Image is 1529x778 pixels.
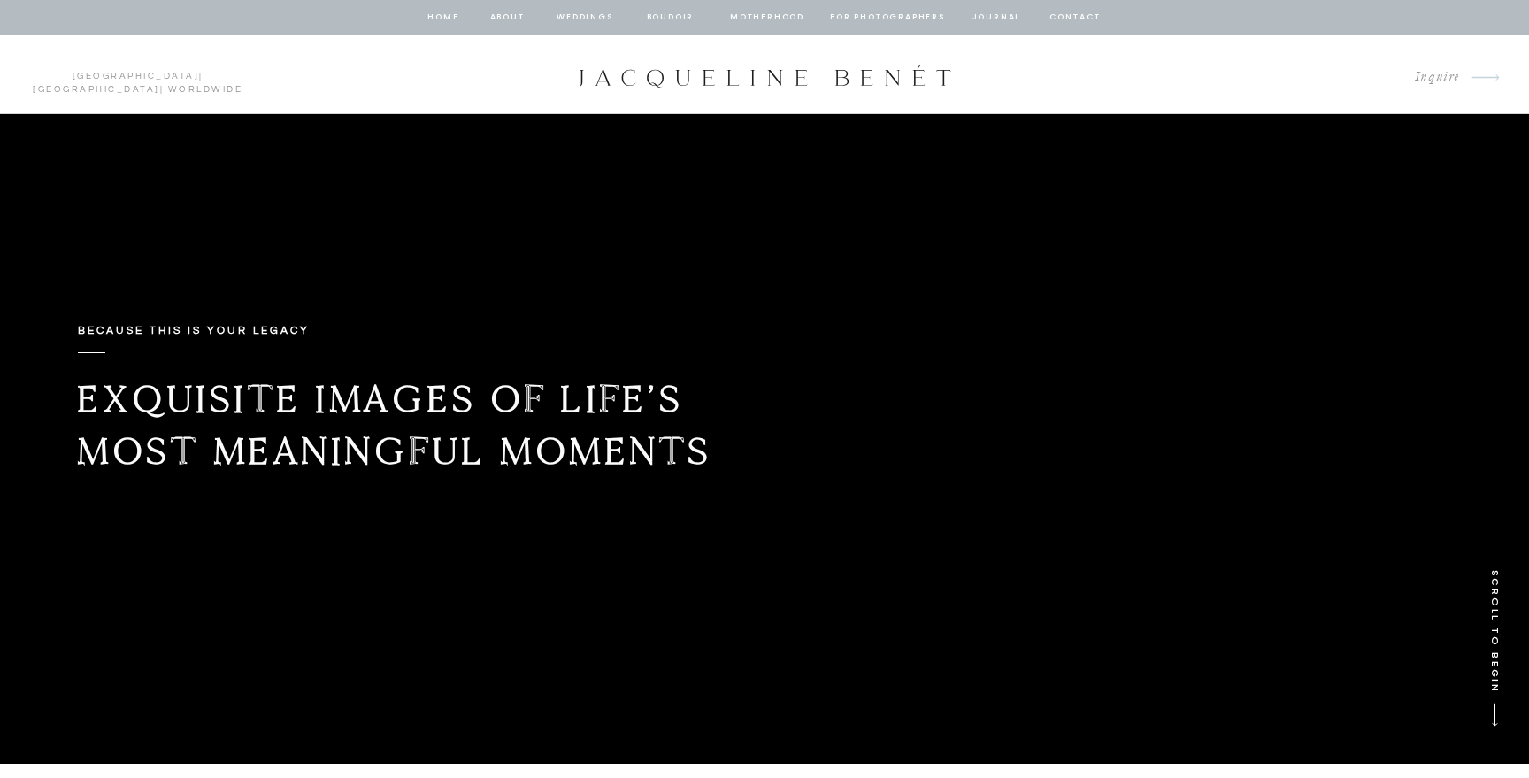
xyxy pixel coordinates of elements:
p: | | Worldwide [25,70,250,81]
a: BOUDOIR [645,10,695,26]
a: home [426,10,460,26]
a: for photographers [830,10,945,26]
a: [GEOGRAPHIC_DATA] [73,72,200,81]
b: Because this is your legacy [78,325,310,336]
a: contact [1047,10,1103,26]
a: Motherhood [730,10,803,26]
a: Weddings [555,10,615,26]
a: about [488,10,526,26]
a: [GEOGRAPHIC_DATA] [33,85,160,94]
a: Inquire [1401,65,1460,89]
p: SCROLL TO BEGIN [1482,570,1503,720]
a: journal [969,10,1024,26]
b: Exquisite images of life’s most meaningful moments [77,375,712,474]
